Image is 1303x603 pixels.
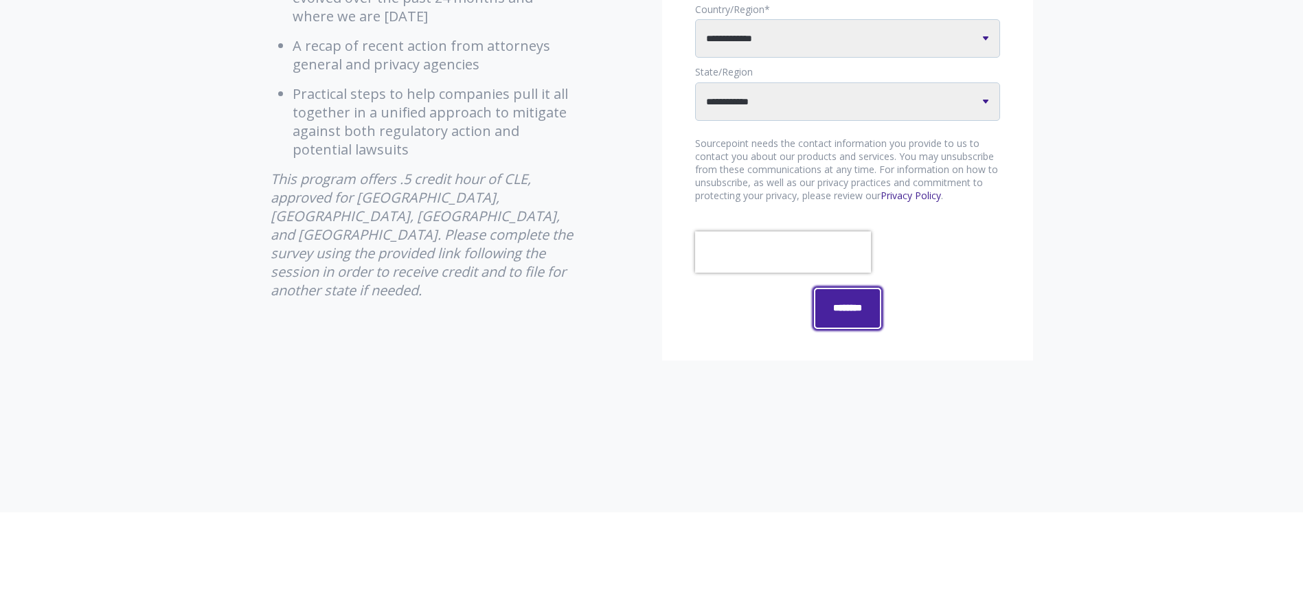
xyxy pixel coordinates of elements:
a: Privacy Policy [881,189,941,202]
span: Country/Region [695,3,764,16]
span: State/Region [695,65,753,78]
p: Sourcepoint needs the contact information you provide to us to contact you about our products and... [695,137,1000,203]
iframe: reCAPTCHA [695,231,871,273]
li: Practical steps to help companies pull it all together in a unified approach to mitigate against ... [293,84,576,159]
li: A recap of recent action from attorneys general and privacy agencies [293,36,576,73]
em: This program offers .5 credit hour of CLE, approved for [GEOGRAPHIC_DATA], [GEOGRAPHIC_DATA], [GE... [271,170,573,299]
